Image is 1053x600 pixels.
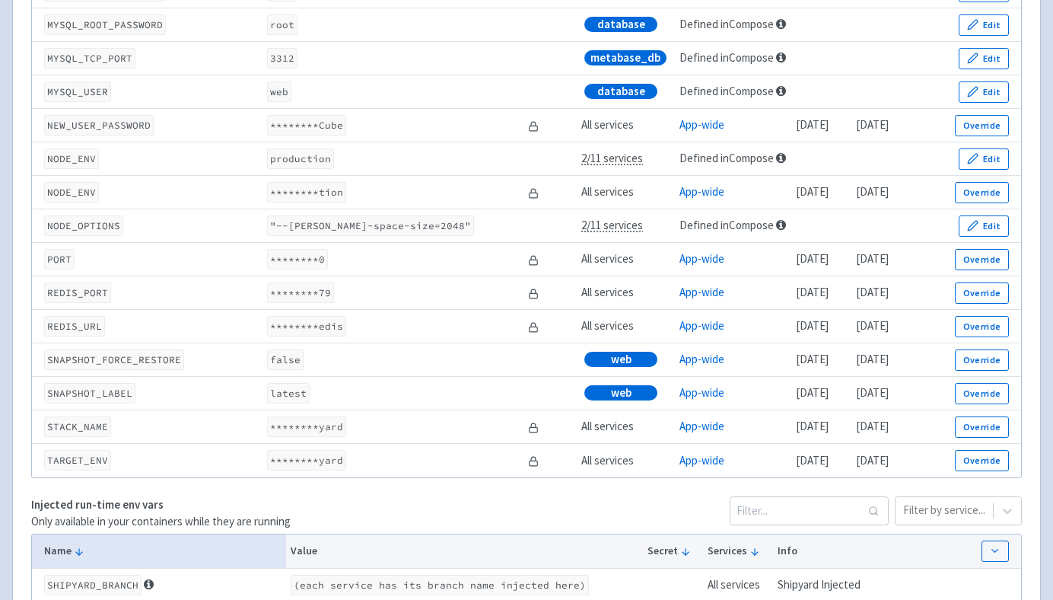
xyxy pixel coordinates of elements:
time: [DATE] [796,419,829,433]
button: Secret [647,543,698,559]
a: App-wide [679,285,724,299]
code: web [267,81,291,102]
td: All services [577,310,675,343]
button: Override [955,416,1009,438]
span: database [597,84,645,99]
time: [DATE] [856,352,889,366]
a: App-wide [679,453,724,468]
code: TARGET_ENV [44,450,111,471]
code: NODE_ENV [44,148,99,169]
time: [DATE] [796,117,829,132]
code: SNAPSHOT_LABEL [44,383,135,404]
button: Override [955,349,1009,371]
button: Override [955,182,1009,203]
code: NODE_OPTIONS [44,215,123,236]
time: [DATE] [796,453,829,468]
code: MYSQL_USER [44,81,111,102]
a: Defined in Compose [679,17,774,31]
button: Override [955,115,1009,136]
code: PORT [44,249,75,270]
code: false [267,349,304,370]
span: metabase_db [590,50,660,65]
button: Services [708,543,768,559]
code: SNAPSHOT_FORCE_RESTORE [44,349,184,370]
time: [DATE] [856,117,889,132]
button: Override [955,316,1009,337]
button: Override [955,282,1009,304]
code: NODE_ENV [44,182,99,203]
code: MYSQL_TCP_PORT [44,48,135,69]
button: Edit [959,215,1009,237]
time: [DATE] [796,251,829,266]
code: REDIS_PORT [44,282,111,303]
button: Edit [959,14,1009,36]
a: App-wide [679,385,724,400]
button: Edit [959,148,1009,170]
code: SHIPYARD_BRANCH [44,575,142,595]
span: database [597,17,645,32]
code: STACK_NAME [44,416,111,437]
span: 2/11 services [581,151,643,165]
th: Info [773,535,878,569]
p: Only available in your containers while they are running [31,513,291,531]
time: [DATE] [856,251,889,266]
time: [DATE] [796,285,829,299]
a: App-wide [679,318,724,333]
td: All services [577,276,675,310]
th: Value [286,535,642,569]
time: [DATE] [796,385,829,400]
button: Name [44,543,282,559]
time: [DATE] [856,453,889,468]
strong: Injected run-time env vars [31,497,164,512]
a: App-wide [679,117,724,132]
button: Edit [959,48,1009,69]
span: web [611,352,631,367]
time: [DATE] [856,419,889,433]
code: 3312 [267,48,297,69]
td: All services [577,410,675,444]
button: Override [955,249,1009,270]
button: Override [955,383,1009,404]
code: (each service has its branch name injected here) [291,575,589,595]
code: "--[PERSON_NAME]-space-size=2048" [267,215,474,236]
time: [DATE] [856,184,889,199]
button: Override [955,450,1009,471]
a: App-wide [679,419,724,433]
td: All services [577,176,675,209]
a: Defined in Compose [679,218,774,232]
time: [DATE] [796,352,829,366]
a: Defined in Compose [679,84,774,98]
button: Edit [959,81,1009,103]
code: MYSQL_ROOT_PASSWORD [44,14,166,35]
td: All services [577,243,675,276]
code: root [267,14,297,35]
td: All services [577,109,675,142]
a: App-wide [679,251,724,266]
a: App-wide [679,352,724,366]
time: [DATE] [856,285,889,299]
time: [DATE] [796,318,829,333]
time: [DATE] [856,385,889,400]
time: [DATE] [856,318,889,333]
a: Defined in Compose [679,50,774,65]
code: NEW_USER_PASSWORD [44,115,154,136]
td: All services [577,444,675,477]
a: App-wide [679,184,724,199]
span: 2/11 services [581,218,643,232]
span: web [611,385,631,401]
time: [DATE] [796,184,829,199]
a: Defined in Compose [679,151,774,165]
code: REDIS_URL [44,316,105,337]
input: Filter... [730,496,889,525]
code: latest [267,383,310,404]
code: production [267,148,334,169]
